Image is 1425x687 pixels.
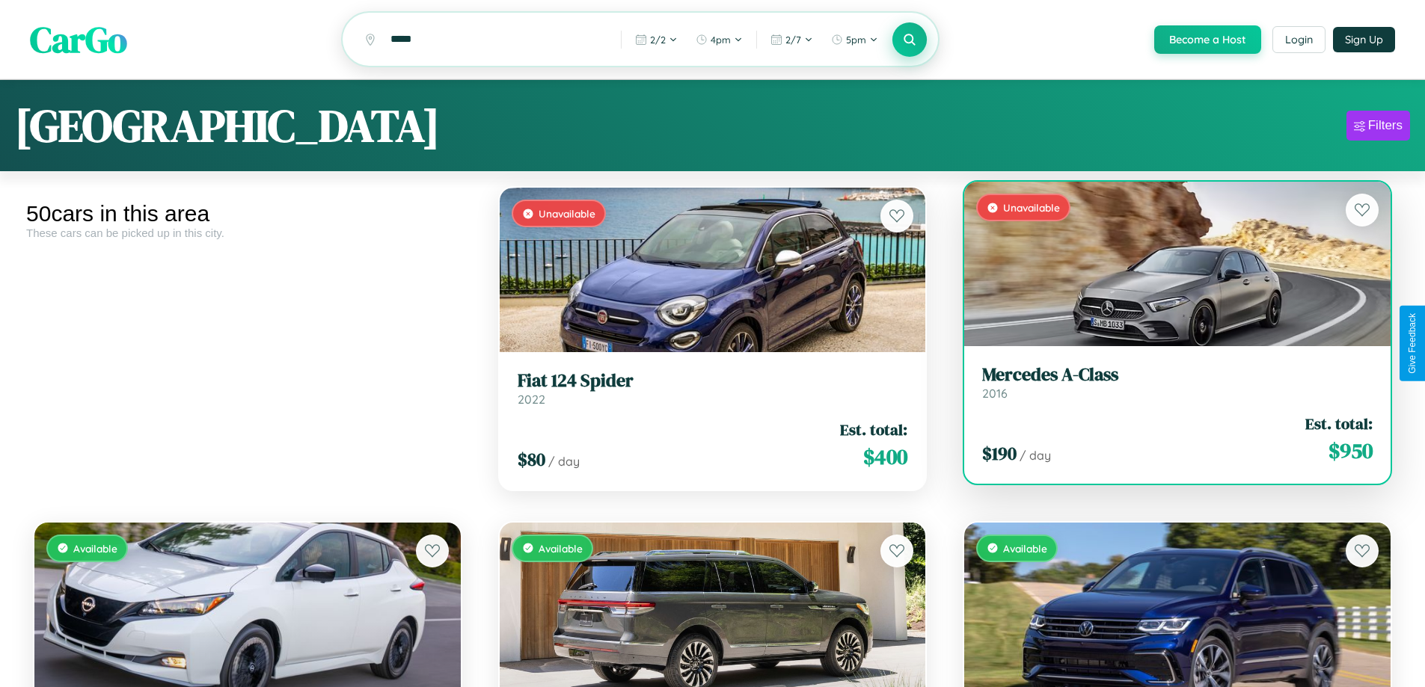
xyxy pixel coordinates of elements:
[1305,413,1373,434] span: Est. total:
[30,15,127,64] span: CarGo
[1346,111,1410,141] button: Filters
[628,28,685,52] button: 2/2
[840,419,907,440] span: Est. total:
[548,454,580,469] span: / day
[763,28,821,52] button: 2/7
[518,370,908,392] h3: Fiat 124 Spider
[785,34,801,46] span: 2 / 7
[73,542,117,555] span: Available
[824,28,886,52] button: 5pm
[1154,25,1261,54] button: Become a Host
[982,386,1008,401] span: 2016
[26,227,469,239] div: These cars can be picked up in this city.
[1003,201,1060,214] span: Unavailable
[15,95,440,156] h1: [GEOGRAPHIC_DATA]
[688,28,750,52] button: 4pm
[982,441,1017,466] span: $ 190
[539,207,595,220] span: Unavailable
[518,392,545,407] span: 2022
[846,34,866,46] span: 5pm
[1329,436,1373,466] span: $ 950
[1333,27,1395,52] button: Sign Up
[518,447,545,472] span: $ 80
[539,542,583,555] span: Available
[1020,448,1051,463] span: / day
[982,364,1373,386] h3: Mercedes A-Class
[1003,542,1047,555] span: Available
[650,34,666,46] span: 2 / 2
[1368,118,1403,133] div: Filters
[1407,313,1418,374] div: Give Feedback
[26,201,469,227] div: 50 cars in this area
[982,364,1373,401] a: Mercedes A-Class2016
[863,442,907,472] span: $ 400
[518,370,908,407] a: Fiat 124 Spider2022
[1272,26,1326,53] button: Login
[711,34,731,46] span: 4pm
